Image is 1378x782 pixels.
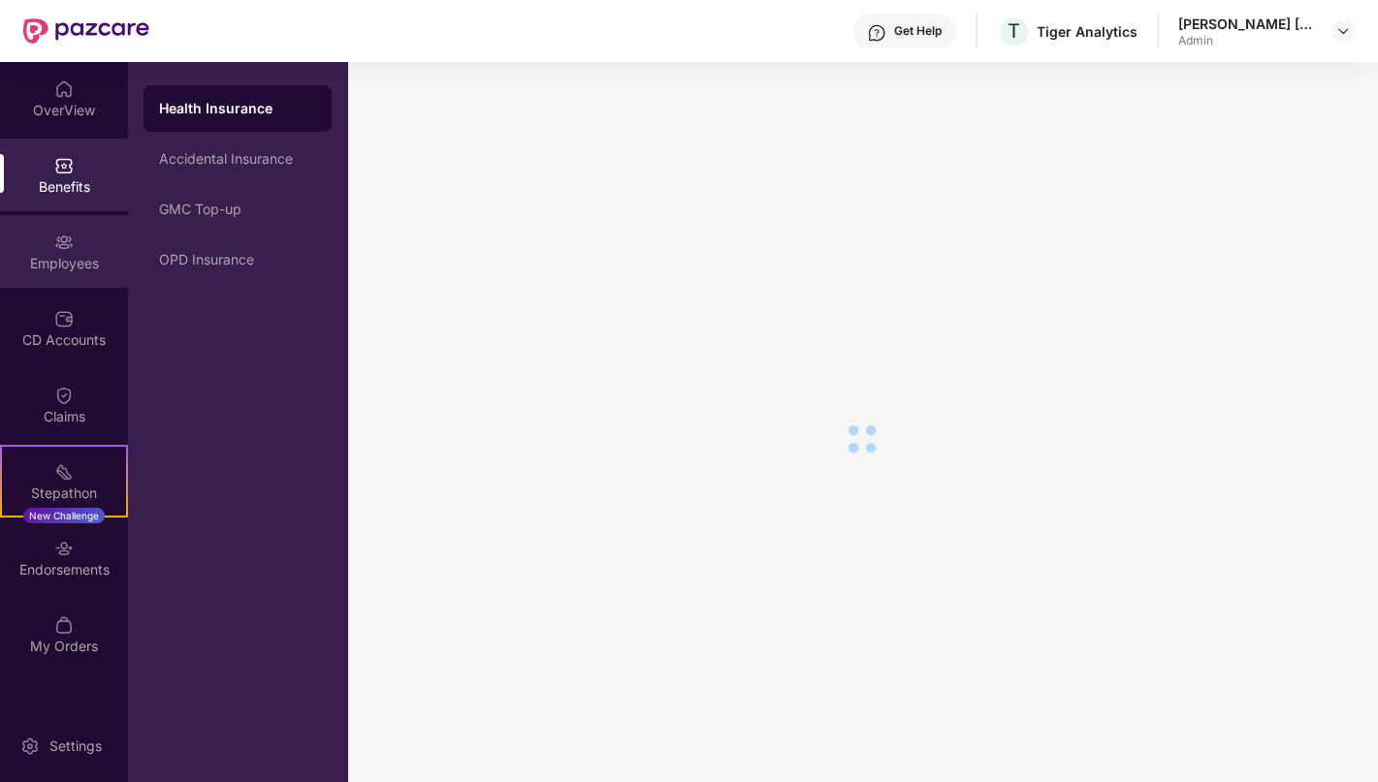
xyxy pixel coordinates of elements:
img: svg+xml;base64,PHN2ZyBpZD0iQmVuZWZpdHMiIHhtbG5zPSJodHRwOi8vd3d3LnczLm9yZy8yMDAwL3N2ZyIgd2lkdGg9Ij... [54,156,74,175]
div: GMC Top-up [159,202,316,217]
div: [PERSON_NAME] [PERSON_NAME] [1178,15,1314,33]
img: svg+xml;base64,PHN2ZyB4bWxucz0iaHR0cDovL3d3dy53My5vcmcvMjAwMC9zdmciIHdpZHRoPSIyMSIgaGVpZ2h0PSIyMC... [54,462,74,482]
img: svg+xml;base64,PHN2ZyBpZD0iRW5kb3JzZW1lbnRzIiB4bWxucz0iaHR0cDovL3d3dy53My5vcmcvMjAwMC9zdmciIHdpZH... [54,539,74,558]
div: Accidental Insurance [159,151,316,167]
div: Tiger Analytics [1037,22,1138,41]
img: svg+xml;base64,PHN2ZyBpZD0iU2V0dGluZy0yMHgyMCIgeG1sbnM9Imh0dHA6Ly93d3cudzMub3JnLzIwMDAvc3ZnIiB3aW... [20,736,40,756]
img: svg+xml;base64,PHN2ZyBpZD0iQ2xhaW0iIHhtbG5zPSJodHRwOi8vd3d3LnczLm9yZy8yMDAwL3N2ZyIgd2lkdGg9IjIwIi... [54,386,74,405]
img: New Pazcare Logo [23,18,149,44]
img: svg+xml;base64,PHN2ZyBpZD0iQ0RfQWNjb3VudHMiIGRhdGEtbmFtZT0iQ0QgQWNjb3VudHMiIHhtbG5zPSJodHRwOi8vd3... [54,309,74,328]
img: svg+xml;base64,PHN2ZyBpZD0iSGVscC0zMngzMiIgeG1sbnM9Imh0dHA6Ly93d3cudzMub3JnLzIwMDAvc3ZnIiB3aWR0aD... [867,23,886,43]
div: OPD Insurance [159,252,316,267]
div: Admin [1178,33,1314,48]
div: Settings [44,736,108,756]
span: T [1008,19,1020,43]
div: Health Insurance [159,99,316,118]
div: New Challenge [23,508,105,523]
img: svg+xml;base64,PHN2ZyBpZD0iSG9tZSIgeG1sbnM9Imh0dHA6Ly93d3cudzMub3JnLzIwMDAvc3ZnIiB3aWR0aD0iMjAiIG... [54,79,74,99]
img: svg+xml;base64,PHN2ZyBpZD0iTXlfT3JkZXJzIiBkYXRhLW5hbWU9Ik15IE9yZGVycyIgeG1sbnM9Imh0dHA6Ly93d3cudz... [54,615,74,635]
img: svg+xml;base64,PHN2ZyBpZD0iRHJvcGRvd24tMzJ4MzIiIHhtbG5zPSJodHRwOi8vd3d3LnczLm9yZy8yMDAwL3N2ZyIgd2... [1335,23,1351,39]
img: svg+xml;base64,PHN2ZyBpZD0iRW1wbG95ZWVzIiB4bWxucz0iaHR0cDovL3d3dy53My5vcmcvMjAwMC9zdmciIHdpZHRoPS... [54,233,74,252]
div: Get Help [894,23,942,39]
div: Stepathon [2,484,126,503]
